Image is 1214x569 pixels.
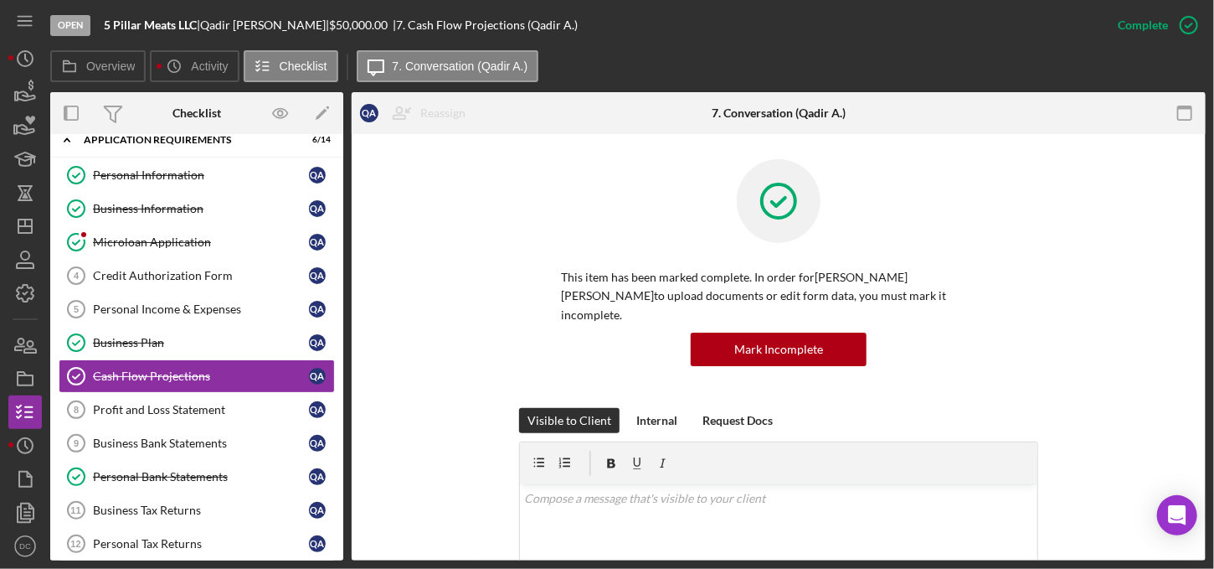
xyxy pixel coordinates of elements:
[309,401,326,418] div: Q A
[329,18,393,32] div: $50,000.00
[70,539,80,549] tspan: 12
[309,535,326,552] div: Q A
[59,527,335,561] a: 12Personal Tax ReturnsQA
[420,96,466,130] div: Reassign
[93,437,309,450] div: Business Bank Statements
[702,408,773,433] div: Request Docs
[59,360,335,393] a: Cash Flow ProjectionsQA
[59,259,335,292] a: 4Credit Authorization FormQA
[86,59,135,73] label: Overview
[93,336,309,349] div: Business Plan
[712,106,846,120] div: 7. Conversation (Qadir A.)
[309,200,326,217] div: Q A
[8,530,42,563] button: DC
[70,505,80,515] tspan: 11
[561,268,996,324] p: This item has been marked complete. In order for [PERSON_NAME] [PERSON_NAME] to upload documents ...
[1101,8,1206,42] button: Complete
[393,18,578,32] div: | 7. Cash Flow Projections (Qadir A.)
[309,435,326,452] div: Q A
[93,303,309,316] div: Personal Income & Expenses
[59,494,335,527] a: 11Business Tax ReturnsQA
[50,15,90,36] div: Open
[352,96,482,130] button: QAReassign
[59,427,335,460] a: 9Business Bank StatementsQA
[74,438,79,448] tspan: 9
[104,18,197,32] b: 5 Pillar Meats LLC
[519,408,620,433] button: Visible to Client
[1157,495,1197,535] div: Open Intercom Messenger
[636,408,677,433] div: Internal
[694,408,781,433] button: Request Docs
[93,470,309,484] div: Personal Bank Statements
[734,333,823,366] div: Mark Incomplete
[191,59,228,73] label: Activity
[280,59,327,73] label: Checklist
[309,502,326,519] div: Q A
[309,334,326,351] div: Q A
[93,403,309,416] div: Profit and Loss Statement
[59,393,335,427] a: 8Profit and Loss StatementQA
[244,50,338,82] button: Checklist
[309,234,326,251] div: Q A
[691,333,867,366] button: Mark Incomplete
[93,504,309,517] div: Business Tax Returns
[19,542,31,551] text: DC
[59,460,335,494] a: Personal Bank StatementsQA
[309,368,326,385] div: Q A
[59,158,335,192] a: Personal InformationQA
[93,269,309,282] div: Credit Authorization Form
[104,18,200,32] div: |
[1118,8,1168,42] div: Complete
[393,59,528,73] label: 7. Conversation (Qadir A.)
[93,235,309,249] div: Microloan Application
[59,326,335,360] a: Business PlanQA
[172,106,221,120] div: Checklist
[74,405,79,415] tspan: 8
[301,135,331,145] div: 6 / 14
[93,202,309,215] div: Business Information
[93,370,309,383] div: Cash Flow Projections
[59,225,335,259] a: Microloan ApplicationQA
[309,267,326,284] div: Q A
[527,408,611,433] div: Visible to Client
[93,168,309,182] div: Personal Information
[357,50,539,82] button: 7. Conversation (Qadir A.)
[150,50,239,82] button: Activity
[74,271,80,281] tspan: 4
[309,468,326,485] div: Q A
[309,301,326,318] div: Q A
[200,18,329,32] div: Qadir [PERSON_NAME] |
[309,167,326,184] div: Q A
[50,50,146,82] button: Overview
[93,537,309,551] div: Personal Tax Returns
[84,135,289,145] div: APPLICATION REQUIREMENTS
[628,408,686,433] button: Internal
[74,304,79,314] tspan: 5
[360,104,378,122] div: Q A
[59,292,335,326] a: 5Personal Income & ExpensesQA
[59,192,335,225] a: Business InformationQA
